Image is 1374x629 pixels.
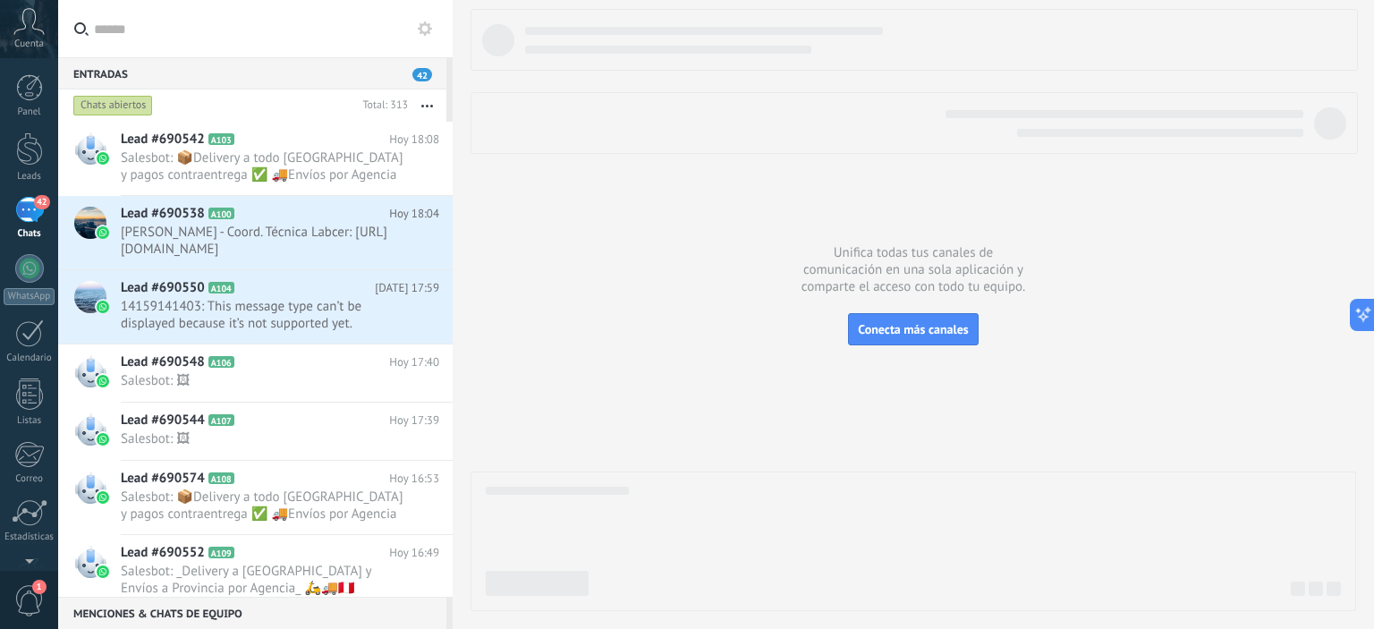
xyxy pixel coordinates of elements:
[4,415,55,427] div: Listas
[121,430,405,447] span: Salesbot: 🖼
[121,298,405,332] span: 14159141403: This message type can’t be displayed because it’s not supported yet.
[121,563,405,597] span: Salesbot: _Delivery a [GEOGRAPHIC_DATA] y Envíos a Provincia por Agencia_ 🛵🚚🇵🇪 _Consulte el Envío...
[73,95,153,116] div: Chats abiertos
[208,282,234,293] span: A104
[32,580,47,594] span: 1
[121,224,405,258] span: [PERSON_NAME] - Coord. Técnica Labcer: [URL][DOMAIN_NAME]
[121,489,405,523] span: Salesbot: 📦Delivery a todo [GEOGRAPHIC_DATA] y pagos contraentrega ✅ 🚚Envíos por Agencia a Provin...
[208,208,234,219] span: A100
[97,433,109,446] img: waba.svg
[208,547,234,558] span: A109
[58,461,453,534] a: Lead #690574 A108 Hoy 16:53 Salesbot: 📦Delivery a todo [GEOGRAPHIC_DATA] y pagos contraentrega ✅ ...
[14,38,44,50] span: Cuenta
[121,279,205,297] span: Lead #690550
[97,491,109,504] img: waba.svg
[389,205,439,223] span: Hoy 18:04
[58,535,453,608] a: Lead #690552 A109 Hoy 16:49 Salesbot: _Delivery a [GEOGRAPHIC_DATA] y Envíos a Provincia por Agen...
[121,544,205,562] span: Lead #690552
[208,472,234,484] span: A108
[355,97,408,115] div: Total: 313
[389,353,439,371] span: Hoy 17:40
[121,205,205,223] span: Lead #690538
[97,375,109,387] img: waba.svg
[408,89,446,122] button: Más
[4,288,55,305] div: WhatsApp
[97,301,109,313] img: waba.svg
[58,122,453,195] a: Lead #690542 A103 Hoy 18:08 Salesbot: 📦Delivery a todo [GEOGRAPHIC_DATA] y pagos contraentrega ✅ ...
[97,226,109,239] img: waba.svg
[97,152,109,165] img: waba.svg
[4,353,55,364] div: Calendario
[4,531,55,543] div: Estadísticas
[375,279,439,297] span: [DATE] 17:59
[121,372,405,389] span: Salesbot: 🖼
[97,565,109,578] img: waba.svg
[58,344,453,402] a: Lead #690548 A106 Hoy 17:40 Salesbot: 🖼
[121,149,405,183] span: Salesbot: 📦Delivery a todo [GEOGRAPHIC_DATA] y pagos contraentrega ✅ 🚚Envíos por Agencia a Provin...
[389,131,439,149] span: Hoy 18:08
[4,171,55,183] div: Leads
[121,131,205,149] span: Lead #690542
[389,470,439,488] span: Hoy 16:53
[58,403,453,460] a: Lead #690544 A107 Hoy 17:39 Salesbot: 🖼
[208,414,234,426] span: A107
[848,313,978,345] button: Conecta más canales
[34,195,49,209] span: 42
[58,196,453,269] a: Lead #690538 A100 Hoy 18:04 [PERSON_NAME] - Coord. Técnica Labcer: [URL][DOMAIN_NAME]
[58,270,453,344] a: Lead #690550 A104 [DATE] 17:59 14159141403: This message type can’t be displayed because it’s not...
[858,321,968,337] span: Conecta más canales
[121,353,205,371] span: Lead #690548
[58,597,446,629] div: Menciones & Chats de equipo
[389,412,439,429] span: Hoy 17:39
[412,68,432,81] span: 42
[4,473,55,485] div: Correo
[121,470,205,488] span: Lead #690574
[208,356,234,368] span: A106
[121,412,205,429] span: Lead #690544
[58,57,446,89] div: Entradas
[208,133,234,145] span: A103
[4,106,55,118] div: Panel
[4,228,55,240] div: Chats
[389,544,439,562] span: Hoy 16:49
